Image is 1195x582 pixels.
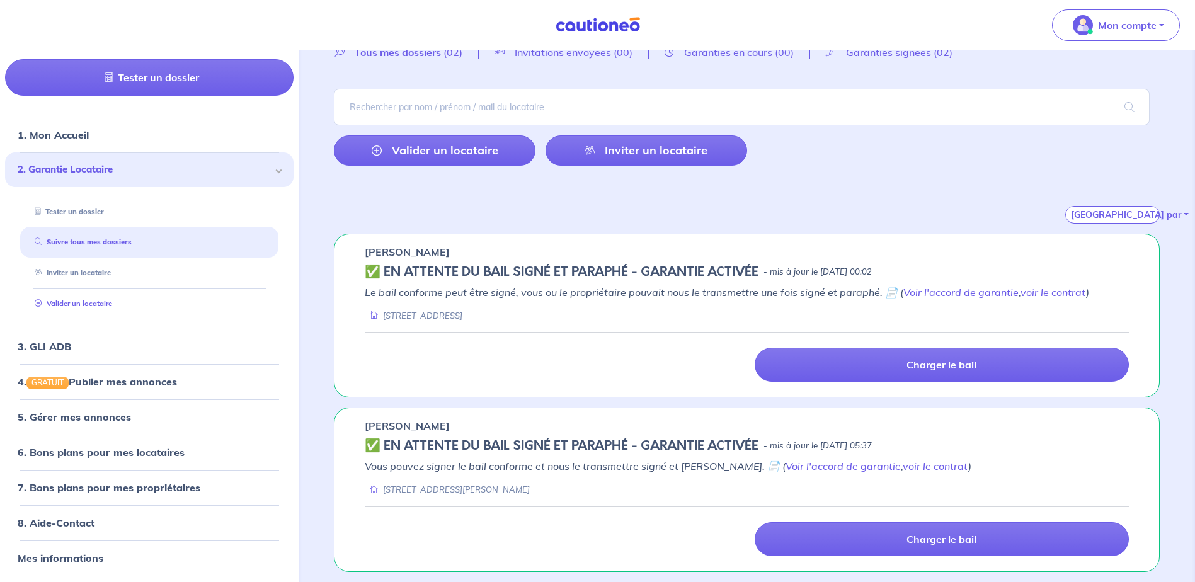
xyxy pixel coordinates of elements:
[515,46,611,59] span: Invitations envoyées
[18,516,94,529] a: 8. Aide-Contact
[334,89,1150,125] input: Rechercher par nom / prénom / mail du locataire
[5,122,294,147] div: 1. Mon Accueil
[18,340,71,353] a: 3. GLI ADB
[334,46,478,58] a: Tous mes dossiers(02)
[906,358,976,371] p: Charger le bail
[5,545,294,571] div: Mes informations
[18,411,131,423] a: 5. Gérer mes annonces
[684,46,772,59] span: Garanties en cours
[18,128,89,141] a: 1. Mon Accueil
[906,533,976,545] p: Charger le bail
[1073,15,1093,35] img: illu_account_valid_menu.svg
[365,310,462,322] div: [STREET_ADDRESS]
[755,348,1129,382] a: Charger le bail
[5,440,294,465] div: 6. Bons plans pour mes locataires
[18,446,185,459] a: 6. Bons plans pour mes locataires
[1065,206,1160,224] button: [GEOGRAPHIC_DATA] par
[30,238,132,247] a: Suivre tous mes dossiers
[30,207,104,216] a: Tester un dossier
[365,418,450,433] p: [PERSON_NAME]
[755,522,1129,556] a: Charger le bail
[18,375,177,388] a: 4.GRATUITPublier mes annonces
[365,438,1129,454] div: state: CONTRACT-SIGNED, Context: FINISHED,IS-GL-CAUTION
[18,552,103,564] a: Mes informations
[365,244,450,260] p: [PERSON_NAME]
[365,265,758,280] h5: ✅️️️ EN ATTENTE DU BAIL SIGNÉ ET PARAPHÉ - GARANTIE ACTIVÉE
[479,46,648,58] a: Invitations envoyées(00)
[18,163,272,177] span: 2. Garantie Locataire
[1109,89,1150,125] span: search
[775,46,794,59] span: (00)
[649,46,809,58] a: Garanties en cours(00)
[551,17,645,33] img: Cautioneo
[365,286,1089,299] em: Le bail conforme peut être signé, vous ou le propriétaire pouvait nous le transmettre une fois si...
[546,135,747,166] a: Inviter un locataire
[18,481,200,494] a: 7. Bons plans pour mes propriétaires
[934,46,952,59] span: (02)
[355,46,441,59] span: Tous mes dossiers
[810,46,968,58] a: Garanties signées(02)
[5,510,294,535] div: 8. Aide-Contact
[30,269,111,278] a: Inviter un locataire
[365,460,971,472] em: Vous pouvez signer le bail conforme et nous le transmettre signé et [PERSON_NAME]. 📄 ( , )
[20,263,278,284] div: Inviter un locataire
[20,294,278,314] div: Valider un locataire
[5,475,294,500] div: 7. Bons plans pour mes propriétaires
[5,152,294,187] div: 2. Garantie Locataire
[5,404,294,430] div: 5. Gérer mes annonces
[365,484,530,496] div: [STREET_ADDRESS][PERSON_NAME]
[443,46,462,59] span: (02)
[786,460,901,472] a: Voir l'accord de garantie
[1052,9,1180,41] button: illu_account_valid_menu.svgMon compte
[903,286,1019,299] a: Voir l'accord de garantie
[5,369,294,394] div: 4.GRATUITPublier mes annonces
[763,266,872,278] p: - mis à jour le [DATE] 00:02
[614,46,632,59] span: (00)
[5,334,294,359] div: 3. GLI ADB
[903,460,968,472] a: voir le contrat
[1021,286,1086,299] a: voir le contrat
[30,299,112,308] a: Valider un locataire
[5,59,294,96] a: Tester un dossier
[365,438,758,454] h5: ✅️️️ EN ATTENTE DU BAIL SIGNÉ ET PARAPHÉ - GARANTIE ACTIVÉE
[1098,18,1157,33] p: Mon compte
[763,440,872,452] p: - mis à jour le [DATE] 05:37
[20,202,278,222] div: Tester un dossier
[846,46,931,59] span: Garanties signées
[365,265,1129,280] div: state: CONTRACT-SIGNED, Context: ,IS-GL-CAUTION
[20,232,278,253] div: Suivre tous mes dossiers
[334,135,535,166] a: Valider un locataire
